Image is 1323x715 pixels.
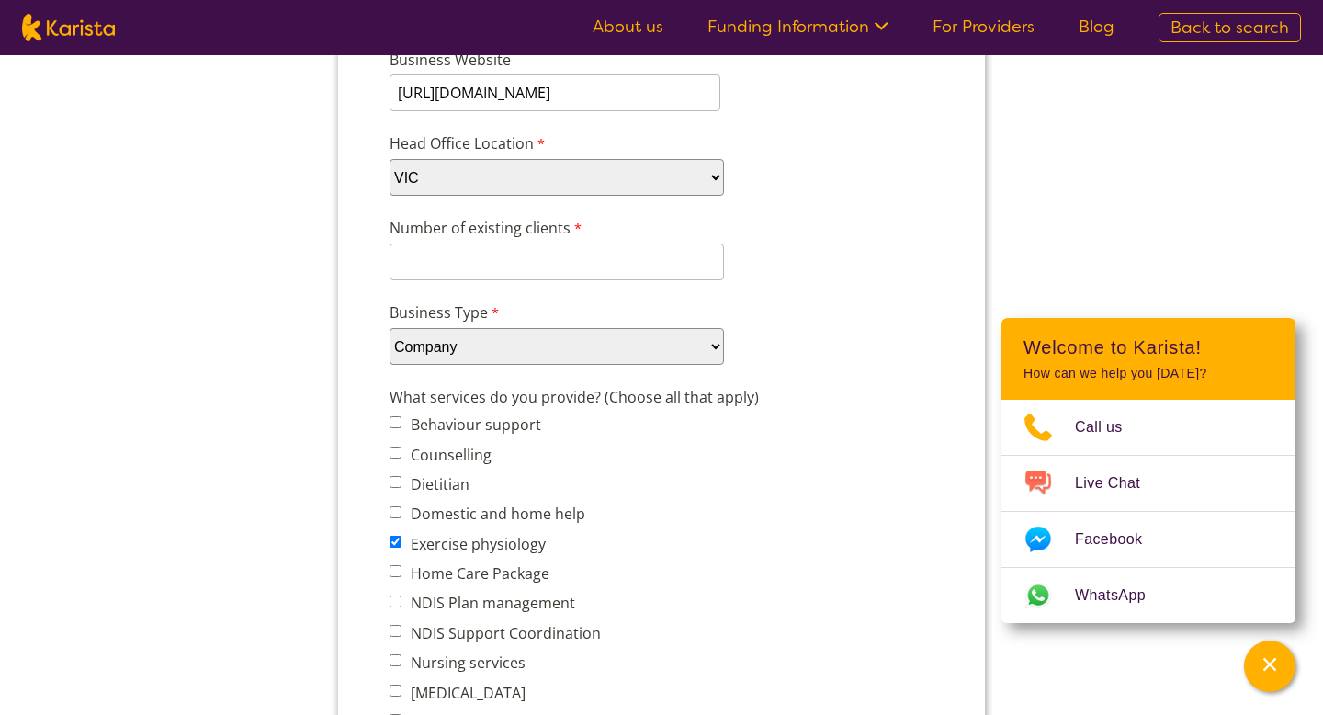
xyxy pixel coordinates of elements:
[593,16,663,38] a: About us
[1075,414,1145,441] span: Call us
[1001,318,1295,623] div: Channel Menu
[1001,568,1295,623] a: Web link opens in a new tab.
[59,81,602,118] input: Business trading name
[74,619,161,640] label: Counselling
[59,503,393,539] select: Business Type
[74,649,139,669] label: Dietitian
[59,561,433,586] label: What services do you provide? (Choose all that apply)
[1079,16,1114,38] a: Blog
[51,15,244,37] label: Company details
[1159,13,1301,42] a: Back to search
[59,139,104,165] label: ABN
[74,678,254,698] label: Domestic and home help
[74,589,210,609] label: Behaviour support
[1170,17,1289,39] span: Back to search
[59,476,247,503] label: Business Type
[1023,336,1273,358] h2: Welcome to Karista!
[59,54,233,81] label: Business trading name
[59,223,302,249] label: Business Website
[59,249,390,286] input: Business Website
[59,165,393,202] input: ABN
[22,14,115,41] img: Karista logo
[59,392,255,418] label: Number of existing clients
[933,16,1035,38] a: For Providers
[1075,582,1168,609] span: WhatsApp
[1023,366,1273,381] p: How can we help you [DATE]?
[59,334,393,370] select: Head Office Location
[1001,400,1295,623] ul: Choose channel
[59,307,247,334] label: Head Office Location
[59,418,393,455] input: Number of existing clients
[707,16,888,38] a: Funding Information
[1075,470,1162,497] span: Live Chat
[1244,641,1295,692] button: Channel Menu
[1075,526,1164,553] span: Facebook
